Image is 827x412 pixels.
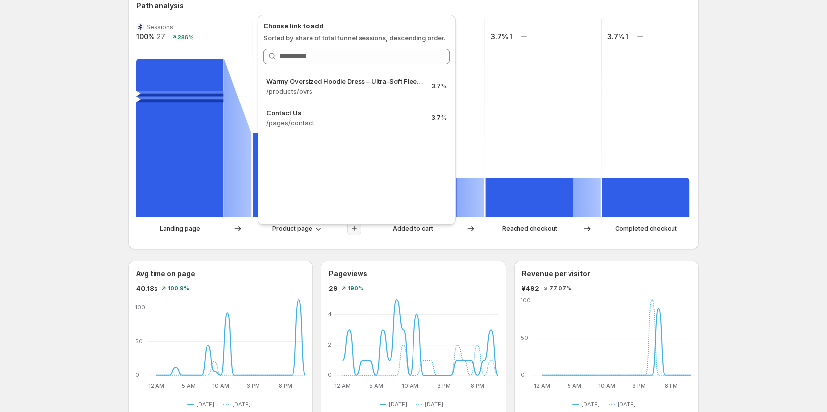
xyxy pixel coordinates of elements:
[196,400,214,408] span: [DATE]
[146,23,173,31] text: Sessions
[502,224,557,234] p: Reached checkout
[393,224,433,234] p: Added to cart
[380,398,411,410] button: [DATE]
[615,224,677,234] p: Completed checkout
[223,398,255,410] button: [DATE]
[618,400,636,408] span: [DATE]
[437,382,451,389] text: 3 PM
[549,285,571,291] span: 77.07%
[247,382,260,389] text: 3 PM
[402,382,418,389] text: 10 AM
[136,283,158,293] span: 40.18s
[425,400,443,408] span: [DATE]
[266,76,424,86] p: Warmy Oversized Hoodie Dress – Ultra-Soft Fleece Sweatshirt Dress for Women (Plus Size S-3XL), Co...
[568,382,581,389] text: 5 AM
[272,225,312,233] span: Product page
[182,382,196,389] text: 5 AM
[266,118,424,128] p: /pages/contact
[607,32,624,41] text: 3.7%
[136,1,184,11] h3: Path analysis
[266,86,424,96] p: /products/ovrs
[328,371,332,378] text: 0
[369,382,383,389] text: 5 AM
[609,398,640,410] button: [DATE]
[187,398,218,410] button: [DATE]
[521,297,531,304] text: 100
[157,32,165,41] text: 27
[263,21,450,31] p: Choose link to add
[135,304,145,310] text: 100
[136,32,155,41] text: 100%
[521,371,525,378] text: 0
[160,224,200,234] p: Landing page
[510,32,512,41] text: 1
[522,269,590,279] h3: Revenue per visitor
[266,108,424,118] p: Contact Us
[581,400,600,408] span: [DATE]
[626,32,628,41] text: 1
[432,114,447,122] p: 3.7%
[534,382,550,389] text: 12 AM
[266,222,326,236] button: Product page
[491,32,508,41] text: 3.7%
[665,382,678,389] text: 8 PM
[334,382,351,389] text: 12 AM
[572,398,604,410] button: [DATE]
[178,34,194,41] text: 286%
[522,283,539,293] span: ¥492
[148,382,164,389] text: 12 AM
[328,311,332,318] text: 4
[329,283,338,293] span: 29
[416,398,447,410] button: [DATE]
[279,382,293,389] text: 8 PM
[263,33,450,43] p: Sorted by share of total funnel sessions, descending order.
[136,269,195,279] h3: Avg time on page
[135,371,139,378] text: 0
[253,133,340,217] path: Product page-0065a30f42c2db45: 6
[389,400,407,408] span: [DATE]
[521,334,528,341] text: 50
[135,338,143,345] text: 50
[232,400,251,408] span: [DATE]
[471,382,484,389] text: 8 PM
[348,285,363,291] span: 190%
[168,285,189,291] span: 100.9%
[328,341,331,348] text: 2
[212,382,229,389] text: 10 AM
[632,382,646,389] text: 3 PM
[598,382,615,389] text: 10 AM
[432,82,447,90] p: 3.7%
[329,269,367,279] h3: Pageviews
